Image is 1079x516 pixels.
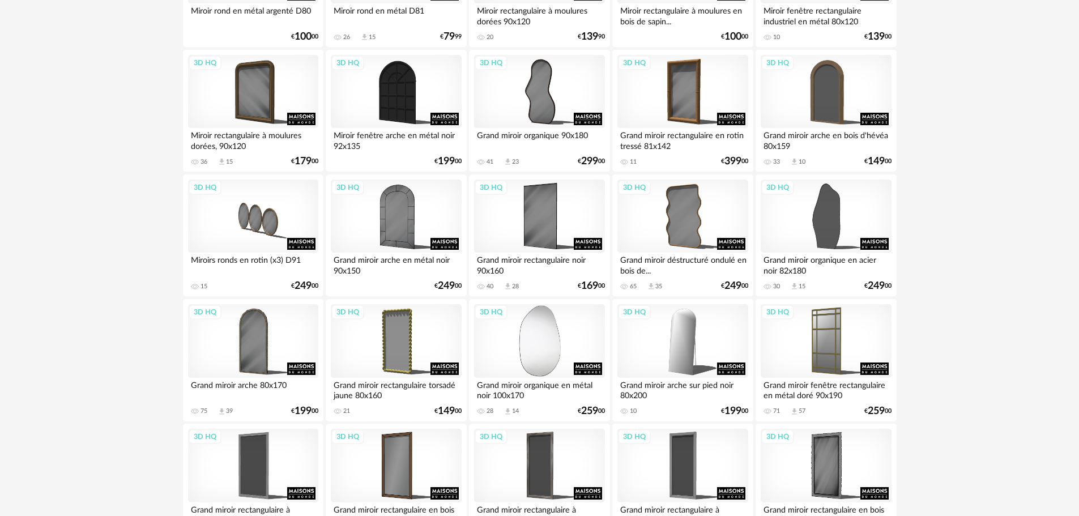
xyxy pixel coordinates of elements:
[291,282,318,290] div: € 00
[617,378,748,400] div: Grand miroir arche sur pied noir 80x200
[721,33,748,41] div: € 00
[581,282,598,290] span: 169
[189,305,221,319] div: 3D HQ
[189,429,221,444] div: 3D HQ
[761,378,891,400] div: Grand miroir fenêtre rectangulaire en métal doré 90x190
[618,429,651,444] div: 3D HQ
[326,299,466,421] a: 3D HQ Grand miroir rectangulaire torsadé jaune 80x160 21 €14900
[864,33,892,41] div: € 00
[438,157,455,165] span: 199
[756,174,896,297] a: 3D HQ Grand miroir organique en acier noir 82x180 30 Download icon 15 €24900
[226,407,233,415] div: 39
[868,282,885,290] span: 249
[469,174,609,297] a: 3D HQ Grand miroir rectangulaire noir 90x160 40 Download icon 28 €16900
[326,50,466,172] a: 3D HQ Miroir fenêtre arche en métal noir 92x135 €19900
[434,282,462,290] div: € 00
[291,157,318,165] div: € 00
[331,3,461,26] div: Miroir rond en métal D81
[487,283,493,291] div: 40
[756,50,896,172] a: 3D HQ Grand miroir arche en bois d'hévéa 80x159 33 Download icon 10 €14900
[761,305,794,319] div: 3D HQ
[291,407,318,415] div: € 00
[475,180,507,195] div: 3D HQ
[438,407,455,415] span: 149
[864,282,892,290] div: € 00
[655,283,662,291] div: 35
[578,157,605,165] div: € 00
[331,378,461,400] div: Grand miroir rectangulaire torsadé jaune 80x160
[183,50,323,172] a: 3D HQ Miroir rectangulaire à moulures dorées, 90x120 36 Download icon 15 €17900
[295,157,312,165] span: 179
[360,33,369,41] span: Download icon
[761,128,891,151] div: Grand miroir arche en bois d'hévéa 80x159
[295,33,312,41] span: 100
[512,407,519,415] div: 14
[217,407,226,416] span: Download icon
[295,407,312,415] span: 199
[475,56,507,70] div: 3D HQ
[724,407,741,415] span: 199
[761,56,794,70] div: 3D HQ
[183,299,323,421] a: 3D HQ Grand miroir arche 80x170 75 Download icon 39 €19900
[331,429,364,444] div: 3D HQ
[475,305,507,319] div: 3D HQ
[291,33,318,41] div: € 00
[724,33,741,41] span: 100
[773,158,780,166] div: 33
[183,174,323,297] a: 3D HQ Miroirs ronds en rotin (x3) D91 15 €24900
[647,282,655,291] span: Download icon
[331,56,364,70] div: 3D HQ
[773,407,780,415] div: 71
[189,180,221,195] div: 3D HQ
[578,407,605,415] div: € 00
[612,50,753,172] a: 3D HQ Grand miroir rectangulaire en rotin tressé 81x142 11 €39900
[864,407,892,415] div: € 00
[761,3,891,26] div: Miroir fenêtre rectangulaire industriel en métal 80x120
[799,283,805,291] div: 15
[630,283,637,291] div: 65
[618,56,651,70] div: 3D HQ
[188,128,318,151] div: Miroir rectangulaire à moulures dorées, 90x120
[790,407,799,416] span: Download icon
[581,157,598,165] span: 299
[331,305,364,319] div: 3D HQ
[434,157,462,165] div: € 00
[581,407,598,415] span: 259
[188,378,318,400] div: Grand miroir arche 80x170
[790,282,799,291] span: Download icon
[474,3,604,26] div: Miroir rectangulaire à moulures dorées 90x120
[201,158,207,166] div: 36
[201,407,207,415] div: 75
[617,253,748,275] div: Grand miroir déstructuré ondulé en bois de...
[868,407,885,415] span: 259
[226,158,233,166] div: 15
[790,157,799,166] span: Download icon
[612,174,753,297] a: 3D HQ Grand miroir déstructuré ondulé en bois de... 65 Download icon 35 €24900
[331,180,364,195] div: 3D HQ
[331,253,461,275] div: Grand miroir arche en métal noir 90x150
[487,407,493,415] div: 28
[343,33,350,41] div: 26
[295,282,312,290] span: 249
[343,407,350,415] div: 21
[578,282,605,290] div: € 00
[799,407,805,415] div: 57
[188,3,318,26] div: Miroir rond en métal argenté D80
[438,282,455,290] span: 249
[474,253,604,275] div: Grand miroir rectangulaire noir 90x160
[721,282,748,290] div: € 00
[487,33,493,41] div: 20
[630,407,637,415] div: 10
[799,158,805,166] div: 10
[868,33,885,41] span: 139
[864,157,892,165] div: € 00
[369,33,376,41] div: 15
[331,128,461,151] div: Miroir fenêtre arche en métal noir 92x135
[724,157,741,165] span: 399
[504,157,512,166] span: Download icon
[474,128,604,151] div: Grand miroir organique 90x180
[217,157,226,166] span: Download icon
[469,299,609,421] a: 3D HQ Grand miroir organique en métal noir 100x170 28 Download icon 14 €25900
[189,56,221,70] div: 3D HQ
[724,282,741,290] span: 249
